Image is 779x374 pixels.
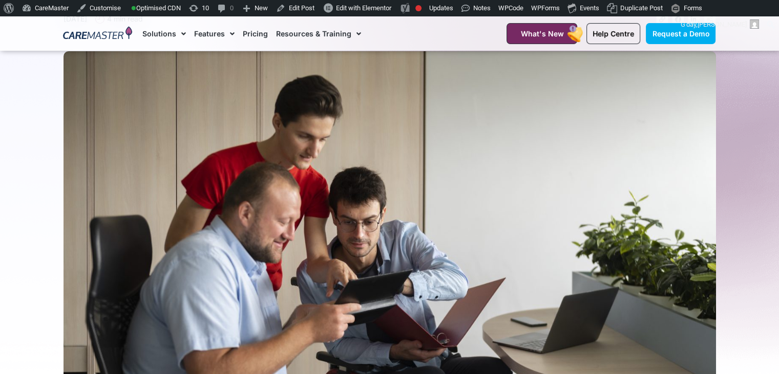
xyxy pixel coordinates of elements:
[586,23,640,44] a: Help Centre
[142,16,186,51] a: Solutions
[520,29,563,38] span: What's New
[507,23,577,44] a: What's New
[698,20,747,28] span: [PERSON_NAME]
[142,16,481,51] nav: Menu
[336,4,391,12] span: Edit with Elementor
[276,16,361,51] a: Resources & Training
[194,16,235,51] a: Features
[63,26,132,41] img: CareMaster Logo
[652,29,709,38] span: Request a Demo
[243,16,268,51] a: Pricing
[677,16,763,33] a: G'day,
[646,23,715,44] a: Request a Demo
[593,29,634,38] span: Help Centre
[415,5,422,11] div: Focus keyphrase not set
